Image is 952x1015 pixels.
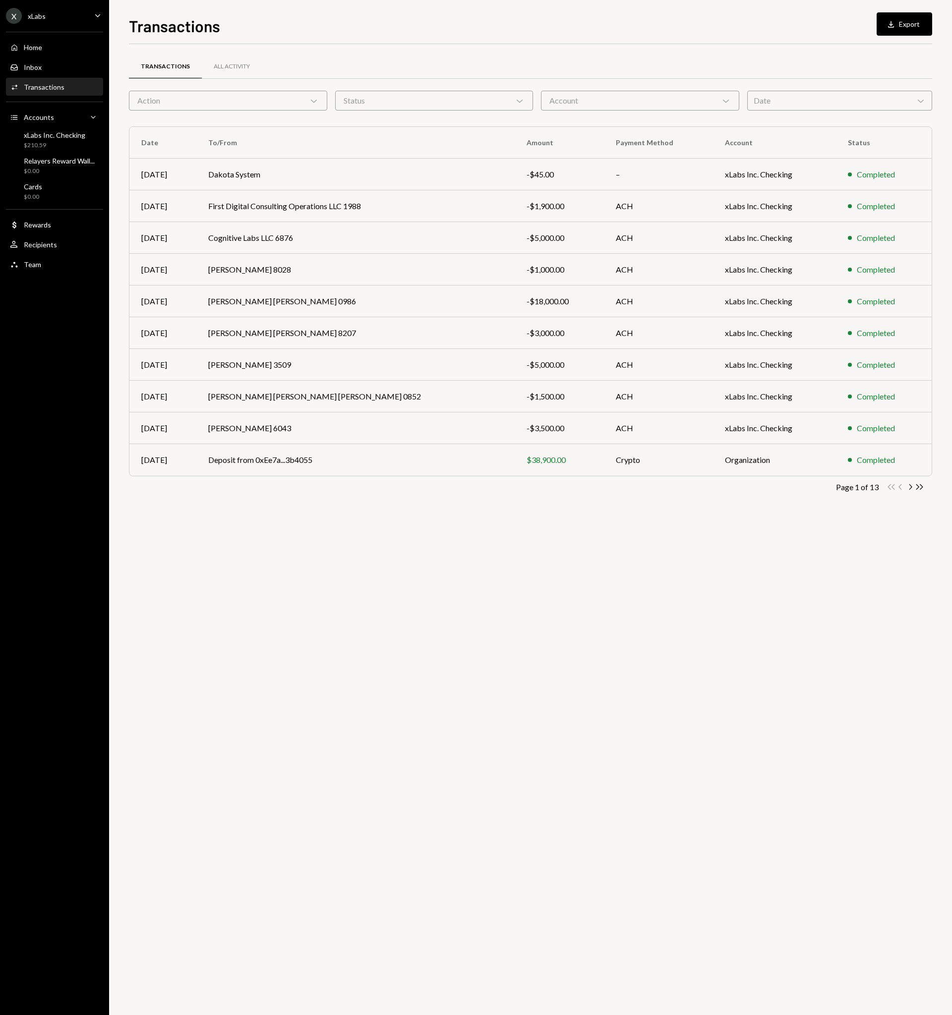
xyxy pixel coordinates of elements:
a: Transactions [6,78,103,96]
a: Home [6,38,103,56]
div: [DATE] [141,391,184,402]
a: Recipients [6,235,103,253]
div: -$1,500.00 [527,391,592,402]
div: Team [24,260,41,269]
td: First Digital Consulting Operations LLC 1988 [196,190,515,222]
div: $0.00 [24,193,42,201]
th: Payment Method [604,127,714,159]
td: ACH [604,412,714,444]
div: Completed [857,232,895,244]
div: -$18,000.00 [527,295,592,307]
td: [PERSON_NAME] [PERSON_NAME] 0986 [196,285,515,317]
div: Completed [857,454,895,466]
div: xLabs Inc. Checking [24,131,85,139]
td: xLabs Inc. Checking [713,349,836,381]
div: [DATE] [141,454,184,466]
td: ACH [604,317,714,349]
a: Rewards [6,216,103,233]
a: xLabs Inc. Checking$210.59 [6,128,103,152]
div: All Activity [214,62,250,71]
td: xLabs Inc. Checking [713,285,836,317]
th: To/From [196,127,515,159]
td: ACH [604,349,714,381]
div: Inbox [24,63,42,71]
div: $0.00 [24,167,95,175]
div: [DATE] [141,422,184,434]
th: Status [836,127,932,159]
div: Date [747,91,932,111]
a: All Activity [202,54,262,79]
div: Account [541,91,739,111]
div: -$3,500.00 [527,422,592,434]
div: -$5,000.00 [527,232,592,244]
div: Accounts [24,113,54,121]
td: Cognitive Labs LLC 6876 [196,222,515,254]
div: Rewards [24,221,51,229]
div: Completed [857,200,895,212]
td: xLabs Inc. Checking [713,190,836,222]
td: Dakota System [196,159,515,190]
td: ACH [604,222,714,254]
button: Export [877,12,932,36]
div: Completed [857,327,895,339]
div: Status [335,91,534,111]
div: Transactions [141,62,190,71]
td: xLabs Inc. Checking [713,317,836,349]
td: [PERSON_NAME] [PERSON_NAME] [PERSON_NAME] 0852 [196,381,515,412]
div: $38,900.00 [527,454,592,466]
div: Completed [857,391,895,402]
div: Home [24,43,42,52]
div: -$45.00 [527,169,592,180]
div: Completed [857,359,895,371]
div: [DATE] [141,232,184,244]
td: ACH [604,285,714,317]
div: Relayers Reward Wall... [24,157,95,165]
div: Recipients [24,240,57,249]
a: Inbox [6,58,103,76]
td: xLabs Inc. Checking [713,412,836,444]
div: -$1,900.00 [527,200,592,212]
h1: Transactions [129,16,220,36]
td: xLabs Inc. Checking [713,254,836,285]
div: Action [129,91,327,111]
div: X [6,8,22,24]
div: [DATE] [141,327,184,339]
div: Cards [24,182,42,191]
div: [DATE] [141,200,184,212]
div: Completed [857,295,895,307]
td: – [604,159,714,190]
div: Transactions [24,83,64,91]
div: [DATE] [141,359,184,371]
div: -$3,000.00 [527,327,592,339]
div: Page 1 of 13 [836,482,879,492]
td: xLabs Inc. Checking [713,222,836,254]
td: ACH [604,190,714,222]
td: Crypto [604,444,714,476]
div: -$1,000.00 [527,264,592,276]
td: Organization [713,444,836,476]
div: Completed [857,169,895,180]
td: [PERSON_NAME] [PERSON_NAME] 8207 [196,317,515,349]
div: $210.59 [24,141,85,150]
div: [DATE] [141,264,184,276]
a: Transactions [129,54,202,79]
td: xLabs Inc. Checking [713,159,836,190]
td: xLabs Inc. Checking [713,381,836,412]
th: Amount [515,127,603,159]
td: Deposit from 0xEe7a...3b4055 [196,444,515,476]
a: Relayers Reward Wall...$0.00 [6,154,103,177]
a: Accounts [6,108,103,126]
div: [DATE] [141,295,184,307]
td: ACH [604,381,714,412]
div: Completed [857,422,895,434]
td: ACH [604,254,714,285]
a: Team [6,255,103,273]
div: xLabs [28,12,46,20]
a: Cards$0.00 [6,179,103,203]
div: Completed [857,264,895,276]
th: Account [713,127,836,159]
th: Date [129,127,196,159]
div: [DATE] [141,169,184,180]
div: -$5,000.00 [527,359,592,371]
td: [PERSON_NAME] 8028 [196,254,515,285]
